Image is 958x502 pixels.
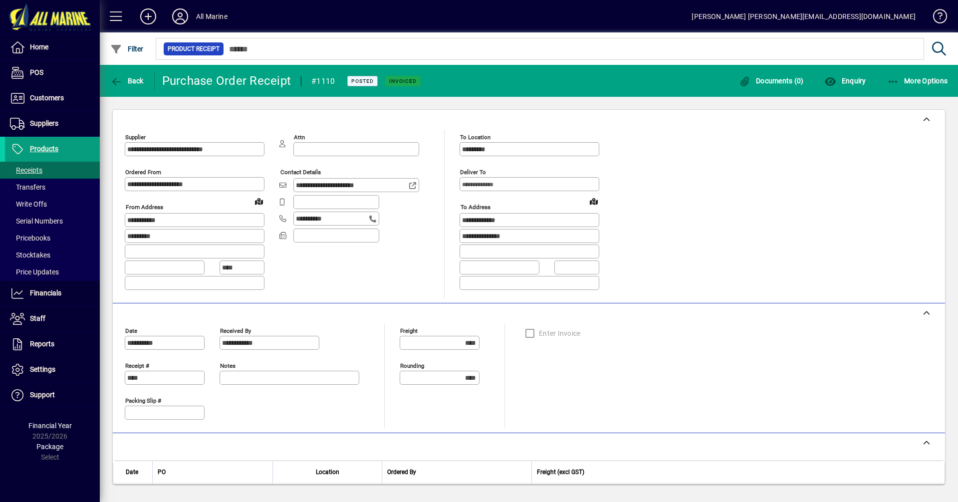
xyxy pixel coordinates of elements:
[537,467,584,478] span: Freight (excl GST)
[158,467,267,478] div: PO
[30,145,58,153] span: Products
[220,362,236,369] mat-label: Notes
[162,73,291,89] div: Purchase Order Receipt
[30,43,48,51] span: Home
[108,72,146,90] button: Back
[5,60,100,85] a: POS
[100,72,155,90] app-page-header-button: Back
[400,362,424,369] mat-label: Rounding
[389,78,417,84] span: Invoiced
[30,68,43,76] span: POS
[108,40,146,58] button: Filter
[36,443,63,451] span: Package
[110,45,144,53] span: Filter
[5,162,100,179] a: Receipts
[692,8,916,24] div: [PERSON_NAME] [PERSON_NAME][EMAIL_ADDRESS][DOMAIN_NAME]
[5,35,100,60] a: Home
[824,77,866,85] span: Enquiry
[10,166,42,174] span: Receipts
[196,8,228,24] div: All Marine
[251,193,267,209] a: View on map
[537,467,932,478] div: Freight (excl GST)
[351,78,374,84] span: Posted
[822,72,868,90] button: Enquiry
[10,217,63,225] span: Serial Numbers
[311,73,335,89] div: #1110
[126,467,138,478] span: Date
[926,2,946,34] a: Knowledge Base
[125,327,137,334] mat-label: Date
[10,200,47,208] span: Write Offs
[30,391,55,399] span: Support
[30,119,58,127] span: Suppliers
[5,281,100,306] a: Financials
[10,268,59,276] span: Price Updates
[739,77,804,85] span: Documents (0)
[5,111,100,136] a: Suppliers
[30,340,54,348] span: Reports
[5,332,100,357] a: Reports
[10,234,50,242] span: Pricebooks
[158,467,166,478] span: PO
[125,362,149,369] mat-label: Receipt #
[28,422,72,430] span: Financial Year
[164,7,196,25] button: Profile
[5,230,100,247] a: Pricebooks
[126,467,147,478] div: Date
[5,357,100,382] a: Settings
[125,169,161,176] mat-label: Ordered from
[400,327,418,334] mat-label: Freight
[5,196,100,213] a: Write Offs
[132,7,164,25] button: Add
[5,213,100,230] a: Serial Numbers
[125,397,161,404] mat-label: Packing Slip #
[316,467,339,478] span: Location
[887,77,948,85] span: More Options
[460,134,490,141] mat-label: To location
[110,77,144,85] span: Back
[294,134,305,141] mat-label: Attn
[5,179,100,196] a: Transfers
[5,86,100,111] a: Customers
[10,251,50,259] span: Stocktakes
[30,94,64,102] span: Customers
[220,327,251,334] mat-label: Received by
[5,306,100,331] a: Staff
[460,169,486,176] mat-label: Deliver To
[30,314,45,322] span: Staff
[387,467,416,478] span: Ordered By
[30,365,55,373] span: Settings
[10,183,45,191] span: Transfers
[5,247,100,263] a: Stocktakes
[168,44,220,54] span: Product Receipt
[5,263,100,280] a: Price Updates
[586,193,602,209] a: View on map
[5,383,100,408] a: Support
[736,72,806,90] button: Documents (0)
[30,289,61,297] span: Financials
[125,134,146,141] mat-label: Supplier
[885,72,951,90] button: More Options
[387,467,526,478] div: Ordered By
